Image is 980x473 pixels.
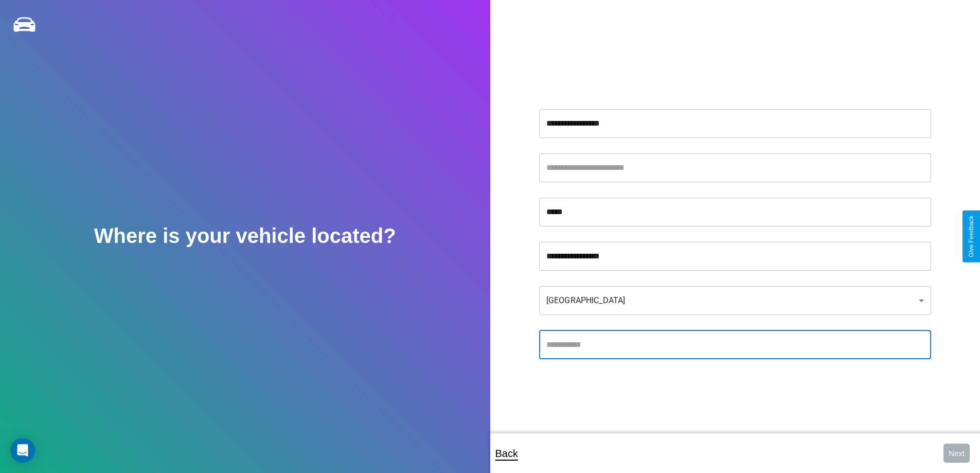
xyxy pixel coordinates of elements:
p: Back [495,444,518,463]
button: Next [943,444,970,463]
div: Open Intercom Messenger [10,438,35,463]
div: [GEOGRAPHIC_DATA] [539,286,931,315]
h2: Where is your vehicle located? [94,224,396,248]
div: Give Feedback [968,216,975,257]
